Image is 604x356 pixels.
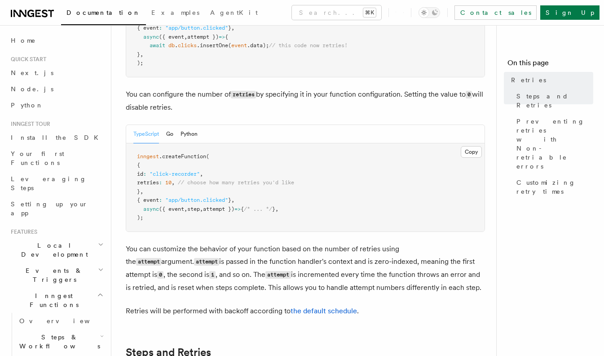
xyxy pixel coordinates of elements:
[200,171,203,177] span: ,
[7,237,106,263] button: Local Development
[7,241,98,259] span: Local Development
[11,102,44,109] span: Python
[265,271,291,279] code: attempt
[513,88,593,113] a: Steps and Retries
[203,206,234,212] span: attempt })
[292,5,381,20] button: Search...⌘K
[11,150,64,166] span: Your first Functions
[7,196,106,221] a: Setting up your app
[7,171,106,196] a: Leveraging Steps
[140,51,143,58] span: ,
[140,188,143,195] span: ,
[184,206,187,212] span: ,
[513,174,593,200] a: Customizing retry times
[219,34,225,40] span: =>
[454,5,537,20] a: Contact sales
[513,113,593,174] a: Preventing retries with Non-retriable errors
[511,76,546,85] span: Retries
[269,42,348,49] span: // this code now retries!
[7,56,46,63] span: Quick start
[11,200,88,217] span: Setting up your app
[133,125,159,143] button: TypeScript
[11,134,104,141] span: Install the SDK
[187,34,219,40] span: attempt })
[137,51,140,58] span: }
[247,42,269,49] span: .data);
[194,258,219,266] code: attempt
[151,9,199,16] span: Examples
[16,329,106,354] button: Steps & Workflows
[210,9,258,16] span: AgentKit
[181,125,198,143] button: Python
[540,5,600,20] a: Sign Up
[143,171,146,177] span: :
[7,32,106,49] a: Home
[137,188,140,195] span: }
[231,197,234,203] span: ,
[137,25,159,31] span: { event
[11,85,53,93] span: Node.js
[172,179,175,186] span: ,
[228,25,231,31] span: }
[175,42,178,49] span: .
[61,3,146,25] a: Documentation
[137,179,159,186] span: retries
[291,307,357,315] a: the default schedule
[16,313,106,329] a: Overview
[137,197,159,203] span: { event
[419,7,440,18] button: Toggle dark mode
[225,34,228,40] span: {
[7,266,98,284] span: Events & Triggers
[166,125,173,143] button: Go
[461,146,482,158] button: Copy
[7,263,106,288] button: Events & Triggers
[241,206,244,212] span: {
[7,65,106,81] a: Next.js
[146,3,205,24] a: Examples
[157,271,163,279] code: 0
[231,91,256,98] code: retries
[228,42,231,49] span: (
[136,258,161,266] code: attempt
[197,42,228,49] span: .insertOne
[7,120,50,128] span: Inngest tour
[137,60,143,66] span: );
[516,117,593,171] span: Preventing retries with Non-retriable errors
[11,69,53,76] span: Next.js
[205,3,263,24] a: AgentKit
[275,206,278,212] span: ,
[187,206,200,212] span: step
[159,153,206,160] span: .createFunction
[143,206,159,212] span: async
[11,175,87,191] span: Leveraging Steps
[209,271,216,279] code: 1
[231,25,234,31] span: ,
[11,36,36,45] span: Home
[159,197,162,203] span: :
[7,228,37,236] span: Features
[228,197,231,203] span: }
[165,197,228,203] span: "app/button.clicked"
[7,291,97,309] span: Inngest Functions
[143,34,159,40] span: async
[200,206,203,212] span: ,
[159,179,162,186] span: :
[516,92,593,110] span: Steps and Retries
[7,81,106,97] a: Node.js
[507,58,593,72] h4: On this page
[137,171,143,177] span: id
[231,42,247,49] span: event
[66,9,141,16] span: Documentation
[159,206,184,212] span: ({ event
[16,333,100,351] span: Steps & Workflows
[137,214,143,221] span: );
[234,206,241,212] span: =>
[7,146,106,171] a: Your first Functions
[126,243,485,294] p: You can customize the behavior of your function based on the number of retries using the argument...
[126,88,485,114] p: You can configure the number of by specifying it in your function configuration. Setting the valu...
[126,305,485,317] p: Retries will be performed with backoff according to .
[178,42,197,49] span: clicks
[150,171,200,177] span: "click-recorder"
[137,153,159,160] span: inngest
[206,153,209,160] span: (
